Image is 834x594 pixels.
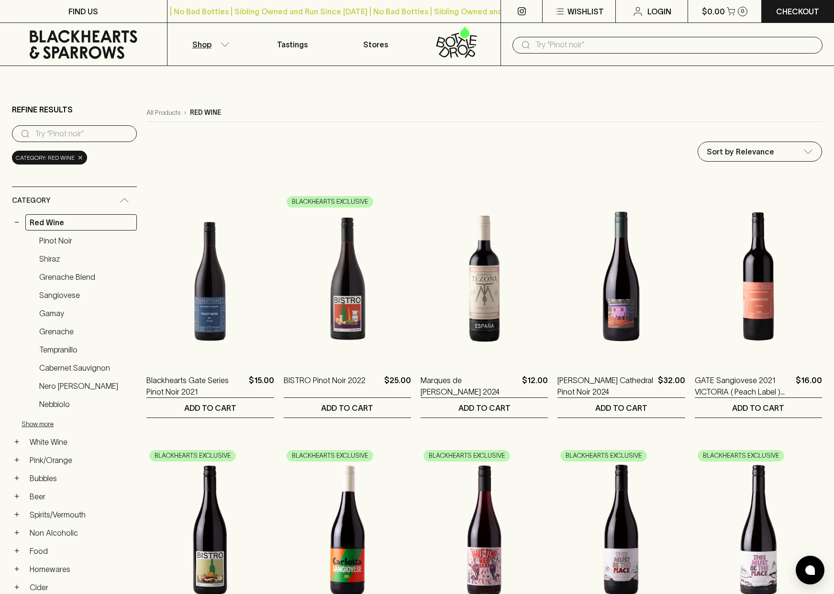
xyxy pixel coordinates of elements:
a: White Wine [25,434,137,450]
p: Shop [192,39,211,50]
a: Food [25,543,137,559]
button: + [12,455,22,465]
p: FIND US [68,6,98,17]
a: Sangiovese [35,287,137,303]
button: ADD TO CART [695,398,822,418]
a: Pinot Noir [35,232,137,249]
p: ADD TO CART [732,402,784,414]
a: Grenache Blend [35,269,137,285]
p: › [184,108,186,118]
button: + [12,546,22,556]
p: red wine [190,108,221,118]
p: Login [647,6,671,17]
a: Marques de [PERSON_NAME] 2024 [421,374,518,397]
p: Refine Results [12,104,73,115]
p: ADD TO CART [458,402,511,414]
a: Non Alcoholic [25,525,137,541]
button: ADD TO CART [421,398,548,418]
input: Try "Pinot noir" [535,37,815,53]
a: Beer [25,488,137,505]
button: + [12,473,22,483]
p: $15.00 [249,374,274,397]
p: $25.00 [384,374,411,397]
span: Category: red wine [16,153,75,163]
p: ADD TO CART [321,402,373,414]
img: Blackhearts Gate Series Pinot Noir 2021 [146,193,274,360]
a: Bubbles [25,470,137,486]
div: Sort by Relevance [698,142,822,161]
p: Tastings [277,39,308,50]
button: − [12,218,22,227]
span: × [78,153,83,163]
a: Red Wine [25,214,137,231]
p: Sort by Relevance [707,146,774,157]
button: ADD TO CART [146,398,274,418]
button: Shop [167,23,251,66]
a: Blackhearts Gate Series Pinot Noir 2021 [146,374,245,397]
input: Try “Pinot noir” [35,126,129,142]
p: Checkout [776,6,819,17]
button: + [12,583,22,592]
button: ADD TO CART [284,398,411,418]
p: $32.00 [658,374,685,397]
a: Nero [PERSON_NAME] [35,378,137,394]
img: Marques de Tezona Tempranillo 2024 [421,193,548,360]
span: Category [12,195,50,207]
p: $16.00 [796,374,822,397]
a: Cabernet Sauvignon [35,360,137,376]
img: William Downie Cathedral Pinot Noir 2024 [557,193,685,360]
p: Stores [363,39,388,50]
button: + [12,564,22,574]
a: GATE Sangiovese 2021 VICTORIA ( Peach Label ) Blackhearts Series [695,374,792,397]
a: Pink/Orange [25,452,137,468]
p: $0.00 [702,6,725,17]
img: BISTRO Pinot Noir 2022 [284,193,411,360]
button: ADD TO CART [557,398,685,418]
img: GATE Sangiovese 2021 VICTORIA ( Peach Label ) Blackhearts Series [695,193,822,360]
button: + [12,510,22,519]
a: Gamay [35,305,137,321]
a: BISTRO Pinot Noir 2022 [284,374,366,397]
button: + [12,492,22,501]
p: ADD TO CART [184,402,236,414]
a: Stores [334,23,417,66]
button: Show more [22,414,147,434]
a: Spirits/Vermouth [25,506,137,523]
a: Shiraz [35,251,137,267]
a: Nebbiolo [35,396,137,412]
button: + [12,528,22,538]
a: Tastings [251,23,334,66]
a: Grenache [35,323,137,340]
a: Tempranillo [35,341,137,358]
img: bubble-icon [805,565,815,575]
p: 0 [741,9,745,14]
a: [PERSON_NAME] Cathedral Pinot Noir 2024 [557,374,654,397]
div: Category [12,187,137,214]
a: Homewares [25,561,137,577]
p: ADD TO CART [595,402,647,414]
p: $12.00 [522,374,548,397]
p: Wishlist [567,6,604,17]
button: + [12,437,22,447]
a: All Products [146,108,180,118]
